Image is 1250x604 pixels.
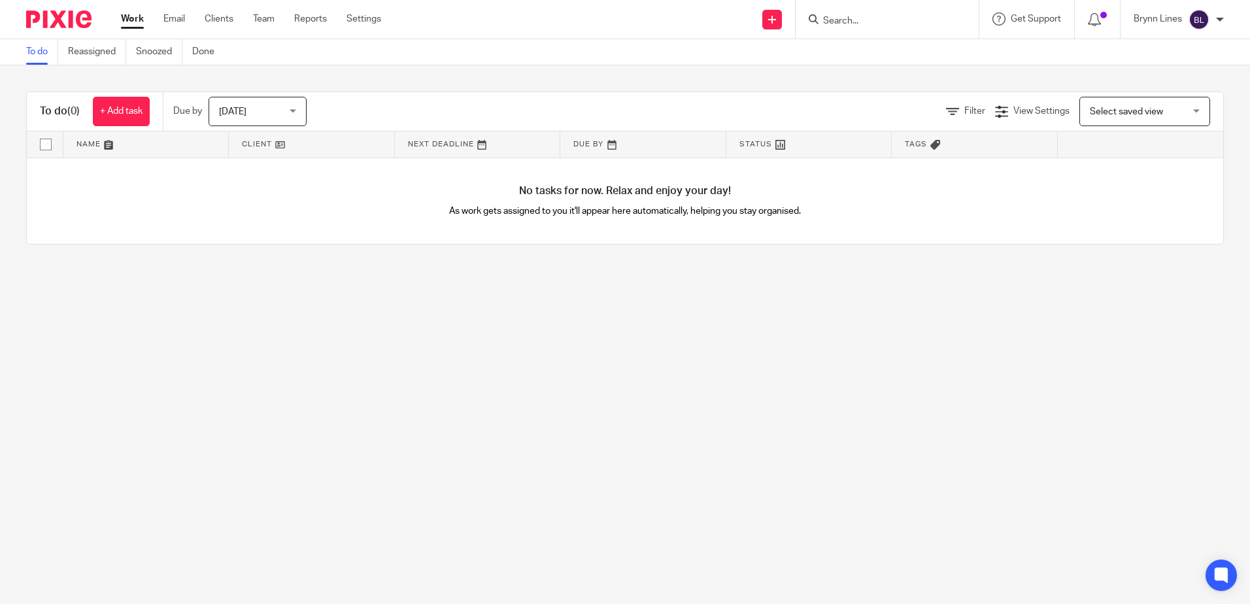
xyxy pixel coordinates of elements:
h4: No tasks for now. Relax and enjoy your day! [27,184,1223,198]
a: To do [26,39,58,65]
span: View Settings [1013,107,1070,116]
a: Done [192,39,224,65]
img: svg%3E [1189,9,1209,30]
a: Email [163,12,185,25]
input: Search [822,16,939,27]
a: Work [121,12,144,25]
span: [DATE] [219,107,246,116]
span: (0) [67,106,80,116]
a: Reports [294,12,327,25]
a: Snoozed [136,39,182,65]
span: Tags [905,141,927,148]
a: + Add task [93,97,150,126]
img: Pixie [26,10,92,28]
p: As work gets assigned to you it'll appear here automatically, helping you stay organised. [326,205,924,218]
a: Team [253,12,275,25]
h1: To do [40,105,80,118]
span: Get Support [1011,14,1061,24]
p: Due by [173,105,202,118]
a: Reassigned [68,39,126,65]
span: Filter [964,107,985,116]
a: Clients [205,12,233,25]
span: Select saved view [1090,107,1163,116]
a: Settings [346,12,381,25]
p: Brynn Lines [1134,12,1182,25]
